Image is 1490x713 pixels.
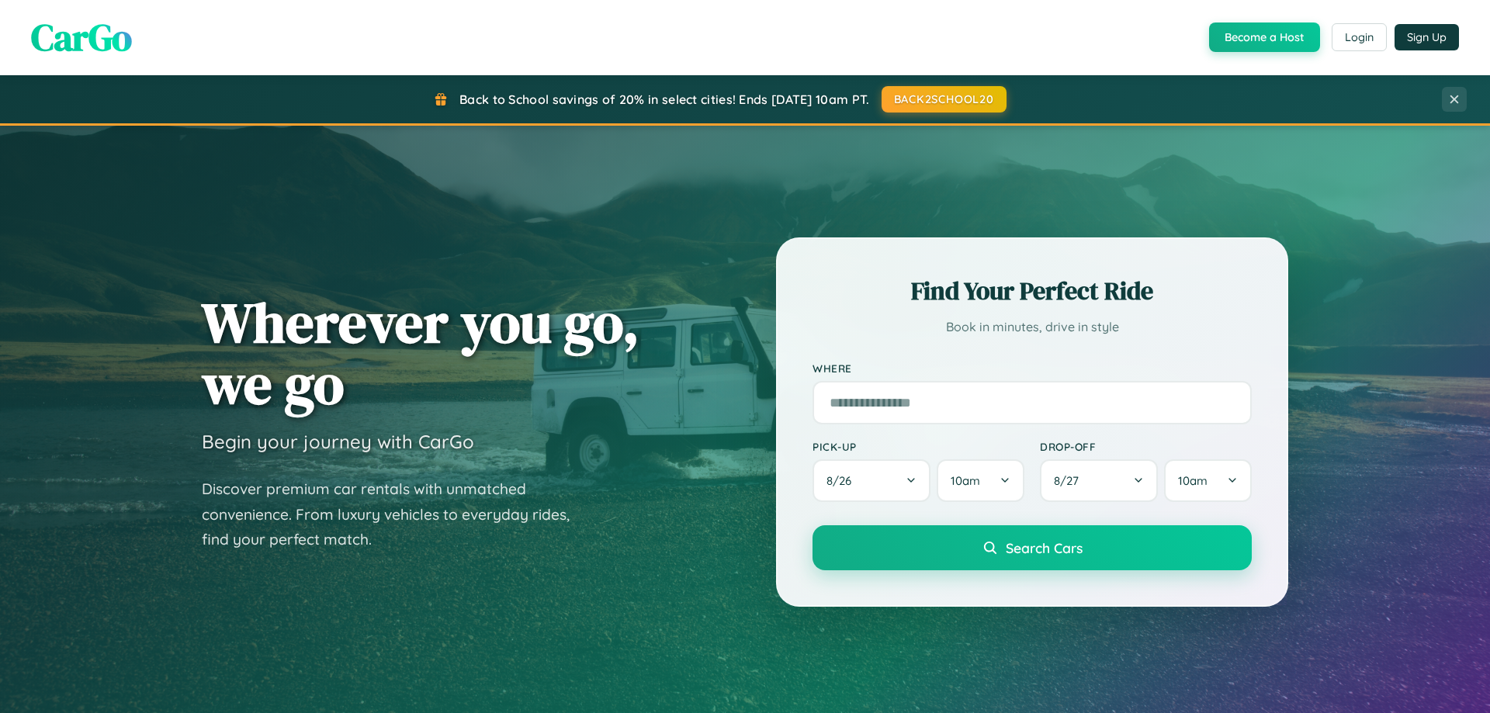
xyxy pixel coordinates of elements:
h2: Find Your Perfect Ride [813,274,1252,308]
label: Where [813,362,1252,375]
button: Become a Host [1209,22,1320,52]
p: Book in minutes, drive in style [813,316,1252,338]
span: Back to School savings of 20% in select cities! Ends [DATE] 10am PT. [459,92,869,107]
h3: Begin your journey with CarGo [202,430,474,453]
label: Drop-off [1040,440,1252,453]
span: 8 / 27 [1054,473,1086,488]
label: Pick-up [813,440,1024,453]
button: Sign Up [1395,24,1459,50]
button: 10am [937,459,1024,502]
span: 10am [951,473,980,488]
span: 10am [1178,473,1208,488]
button: Login [1332,23,1387,51]
button: 8/26 [813,459,930,502]
button: BACK2SCHOOL20 [882,86,1007,112]
span: CarGo [31,12,132,63]
p: Discover premium car rentals with unmatched convenience. From luxury vehicles to everyday rides, ... [202,476,590,552]
button: 8/27 [1040,459,1158,502]
span: Search Cars [1006,539,1083,556]
button: 10am [1164,459,1252,502]
h1: Wherever you go, we go [202,292,639,414]
button: Search Cars [813,525,1252,570]
span: 8 / 26 [826,473,859,488]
